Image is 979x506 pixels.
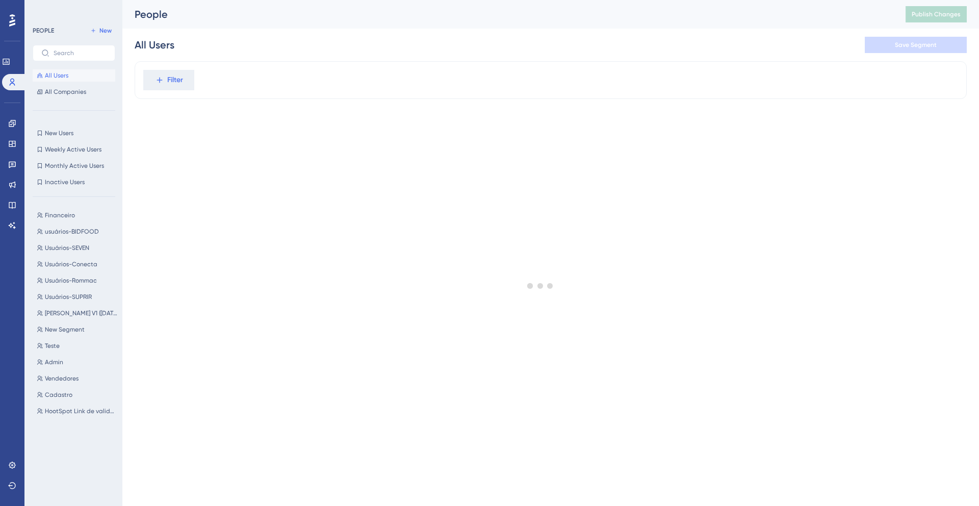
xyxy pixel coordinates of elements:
[45,260,97,268] span: Usuários-Conecta
[45,391,72,399] span: Cadastro
[45,145,101,154] span: Weekly Active Users
[33,27,54,35] div: PEOPLE
[45,129,73,137] span: New Users
[45,88,86,96] span: All Companies
[45,407,117,415] span: HootSpot Link de validação
[33,258,121,270] button: Usuários-Conecta
[45,162,104,170] span: Monthly Active Users
[45,325,85,334] span: New Segment
[135,38,174,52] div: All Users
[45,227,99,236] span: usuários-BIDFOOD
[33,127,115,139] button: New Users
[33,242,121,254] button: Usuários-SEVEN
[912,10,961,18] span: Publish Changes
[33,274,121,287] button: Usuários-Rommac
[135,7,880,21] div: People
[33,86,115,98] button: All Companies
[33,340,121,352] button: Teste
[45,374,79,383] span: Vendedores
[895,41,937,49] span: Save Segment
[33,69,115,82] button: All Users
[45,178,85,186] span: Inactive Users
[865,37,967,53] button: Save Segment
[33,389,121,401] button: Cadastro
[45,293,92,301] span: Usuários-SUPRIR
[33,307,121,319] button: [PERSON_NAME] V1 ([DATE])
[33,323,121,336] button: New Segment
[33,209,121,221] button: Financeiro
[45,71,68,80] span: All Users
[33,372,121,385] button: Vendedores
[87,24,115,37] button: New
[33,143,115,156] button: Weekly Active Users
[45,309,117,317] span: [PERSON_NAME] V1 ([DATE])
[33,356,121,368] button: Admin
[99,27,112,35] span: New
[45,211,75,219] span: Financeiro
[45,276,97,285] span: Usuários-Rommac
[33,225,121,238] button: usuários-BIDFOOD
[33,176,115,188] button: Inactive Users
[33,160,115,172] button: Monthly Active Users
[54,49,107,57] input: Search
[45,342,60,350] span: Teste
[33,405,121,417] button: HootSpot Link de validação
[906,6,967,22] button: Publish Changes
[45,244,89,252] span: Usuários-SEVEN
[45,358,63,366] span: Admin
[33,291,121,303] button: Usuários-SUPRIR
